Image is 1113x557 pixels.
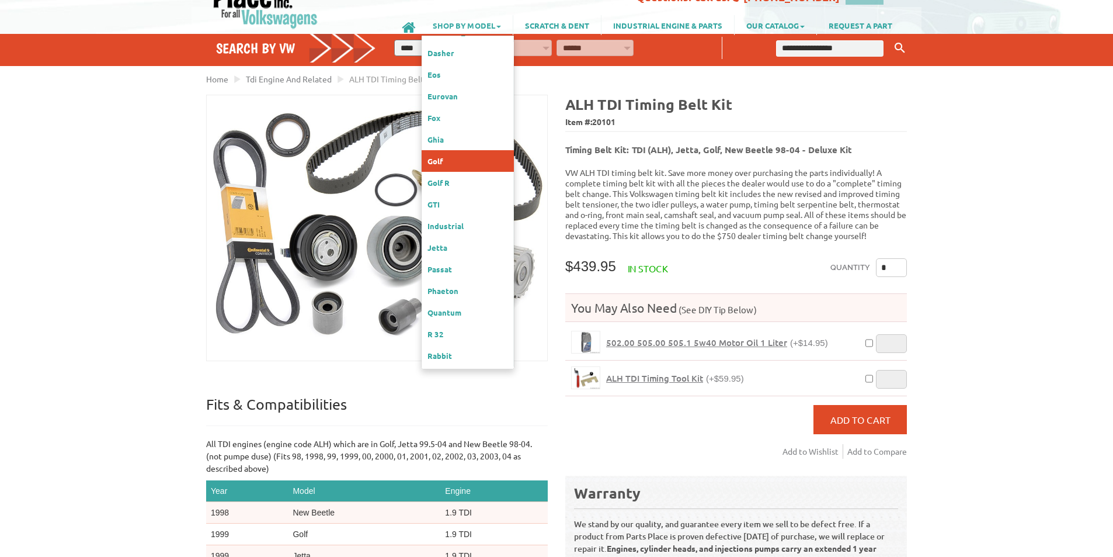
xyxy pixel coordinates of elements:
a: INDUSTRIAL ENGINE & PARTS [601,15,734,35]
td: 1.9 TDI [440,524,548,545]
a: OUR CATALOG [735,15,816,35]
a: ALH TDI Timing Tool Kit [571,366,600,389]
h4: You May Also Need [565,300,907,316]
div: Warranty [574,483,898,503]
span: $439.95 [565,258,616,274]
a: Eos [422,64,513,85]
p: Fits & Compatibilities [206,395,548,426]
td: 1998 [206,502,288,524]
span: (+$59.95) [706,373,744,383]
a: Tdi Engine And Related [246,74,332,84]
a: Passat [422,258,514,280]
a: Industrial [422,215,513,237]
span: ALH TDI Timing Belt Kit [349,74,437,84]
a: Quantum [422,302,513,323]
img: ALH TDI Timing Tool Kit [572,367,600,389]
a: Dasher [422,42,514,64]
a: Golf R [422,172,513,193]
a: 502.00 505.00 505.1 5w40 Motor Oil 1 Liter [571,331,600,354]
td: 1999 [206,524,288,545]
a: Add to Wishlist [782,444,843,459]
a: R 32 [422,323,513,345]
button: Add to Cart [813,405,907,434]
a: Jetta [422,237,513,258]
td: Golf [288,524,440,545]
a: ALH TDI Timing Tool Kit(+$59.95) [606,373,744,384]
span: 502.00 505.00 505.1 5w40 Motor Oil 1 Liter [606,337,787,348]
a: Home [206,74,228,84]
p: VW ALH TDI timing belt kit. Save more money over purchasing the parts individually! A complete ti... [565,167,907,241]
th: Model [288,480,440,502]
p: All TDI engines (engine code ALH) which are in Golf, Jetta 99.5-04 and New Beetle 98-04. (not pum... [206,438,548,475]
a: Ghia [422,129,513,150]
span: 20101 [592,116,615,127]
span: Item #: [565,114,907,131]
a: SCRATCH & DENT [513,15,601,35]
a: GTI [422,193,513,215]
a: 502.00 505.00 505.1 5w40 Motor Oil 1 Liter(+$14.95) [606,337,828,348]
a: REQUEST A PART [817,15,904,35]
span: In stock [628,262,668,274]
a: Golf [422,150,514,172]
a: SHOP BY MODEL [421,15,513,35]
a: Rabbit Convertible [422,366,514,388]
b: ALH TDI Timing Belt Kit [565,95,732,113]
td: 1.9 TDI [440,502,548,524]
a: Fox [422,107,513,129]
th: Year [206,480,288,502]
a: Eurovan [422,85,513,107]
label: Quantity [830,258,870,277]
a: Phaeton [422,280,513,302]
img: ALH TDI Timing Belt Kit [207,95,547,361]
button: Keyword Search [891,39,909,58]
b: Timing Belt Kit: TDI (ALH), Jetta, Golf, New Beetle 98-04 - Deluxe Kit [565,144,852,155]
a: Rabbit [422,345,513,366]
span: ALH TDI Timing Tool Kit [606,372,703,384]
a: Add to Compare [847,444,907,459]
h4: Search by VW [216,40,376,57]
span: (+$14.95) [790,338,828,348]
th: Engine [440,480,548,502]
span: Add to Cart [830,414,891,425]
span: (See DIY Tip Below) [677,304,757,315]
img: 502.00 505.00 505.1 5w40 Motor Oil 1 Liter [572,331,600,353]
td: New Beetle [288,502,440,524]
